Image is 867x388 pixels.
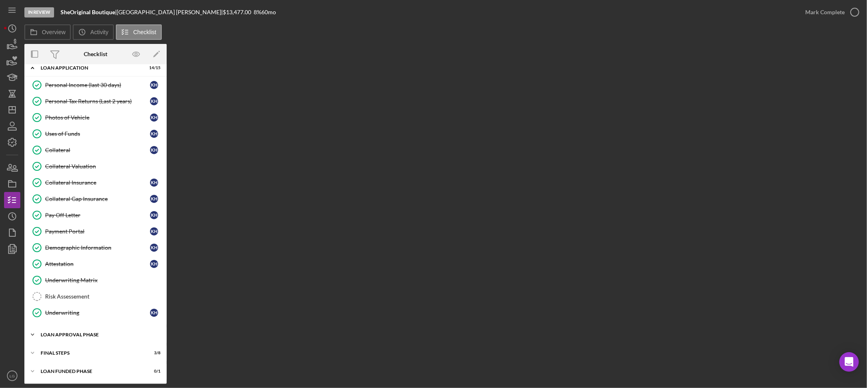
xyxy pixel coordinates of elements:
div: K H [150,195,158,203]
div: Collateral [45,147,150,153]
div: FINAL STEPS [41,351,140,355]
div: Underwriting [45,310,150,316]
div: K H [150,97,158,105]
div: K H [150,244,158,252]
div: K H [150,146,158,154]
div: Underwriting Matrix [45,277,162,283]
button: Checklist [116,24,162,40]
div: Payment Portal [45,228,150,235]
div: Collateral Gap Insurance [45,196,150,202]
div: K H [150,211,158,219]
div: K H [150,81,158,89]
div: | [61,9,117,15]
div: Loan Approval Phase [41,332,156,337]
label: Checklist [133,29,156,35]
div: Attestation [45,261,150,267]
a: Personal Tax Returns (Last 2 years)KH [28,93,163,109]
div: Checklist [84,51,107,57]
a: CollateralKH [28,142,163,158]
div: 60 mo [261,9,276,15]
button: LG [4,368,20,384]
a: Photos of VehicleKH [28,109,163,126]
label: Overview [42,29,65,35]
a: Collateral Gap InsuranceKH [28,191,163,207]
div: K H [150,130,158,138]
a: Collateral InsuranceKH [28,174,163,191]
div: 3 / 8 [146,351,161,355]
div: K H [150,179,158,187]
div: Pay Off Letter [45,212,150,218]
div: 14 / 15 [146,65,161,70]
div: Open Intercom Messenger [839,352,859,372]
div: Loan Funded Phase [41,369,140,374]
b: SheOriginal Boutique [61,9,115,15]
div: Risk Assessement [45,293,162,300]
div: 8 % [254,9,261,15]
a: Risk Assessement [28,288,163,305]
div: Photos of Vehicle [45,114,150,121]
div: K H [150,227,158,235]
a: Underwriting Matrix [28,272,163,288]
div: Personal Tax Returns (Last 2 years) [45,98,150,105]
div: [GEOGRAPHIC_DATA] [PERSON_NAME] | [117,9,223,15]
div: Collateral Insurance [45,179,150,186]
label: Activity [90,29,108,35]
button: Overview [24,24,71,40]
div: $13,477.00 [223,9,254,15]
button: Activity [73,24,113,40]
div: Mark Complete [805,4,845,20]
div: K H [150,113,158,122]
a: UnderwritingKH [28,305,163,321]
a: Personal Income (last 30 days)KH [28,77,163,93]
div: Collateral Valuation [45,163,162,170]
div: K H [150,260,158,268]
div: 0 / 1 [146,369,161,374]
a: Payment PortalKH [28,223,163,240]
button: Mark Complete [797,4,863,20]
a: AttestationKH [28,256,163,272]
div: In Review [24,7,54,17]
a: Collateral Valuation [28,158,163,174]
div: Uses of Funds [45,131,150,137]
text: LG [10,374,15,378]
div: Personal Income (last 30 days) [45,82,150,88]
div: Loan Application [41,65,140,70]
a: Demographic InformationKH [28,240,163,256]
a: Pay Off LetterKH [28,207,163,223]
a: Uses of FundsKH [28,126,163,142]
div: K H [150,309,158,317]
div: Demographic Information [45,244,150,251]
